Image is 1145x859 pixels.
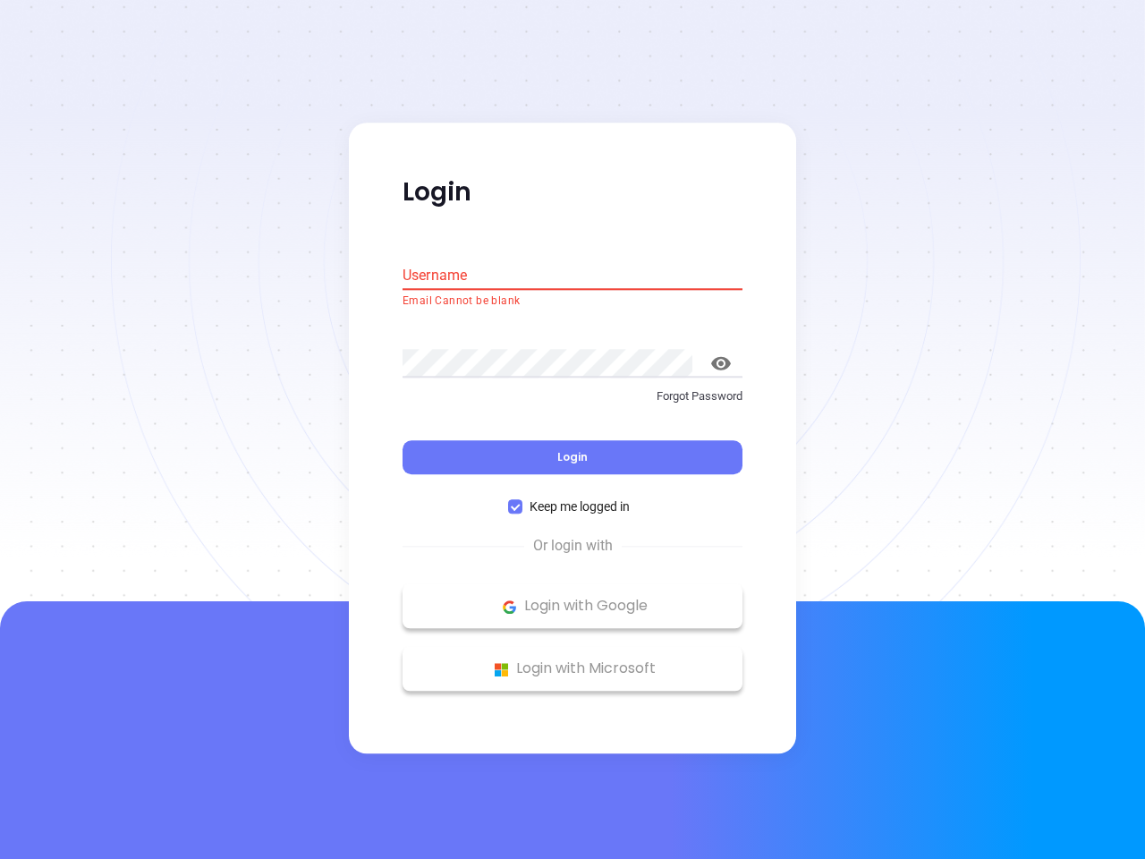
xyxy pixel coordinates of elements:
span: Keep me logged in [522,498,637,517]
p: Email Cannot be blank [403,293,742,310]
span: Login [557,450,588,465]
img: Microsoft Logo [490,659,513,681]
a: Forgot Password [403,387,742,420]
button: Microsoft Logo Login with Microsoft [403,647,742,692]
p: Forgot Password [403,387,742,405]
button: Google Logo Login with Google [403,584,742,629]
p: Login with Microsoft [411,656,734,683]
p: Login [403,176,742,208]
button: toggle password visibility [700,342,742,385]
button: Login [403,441,742,475]
span: Or login with [524,536,622,557]
p: Login with Google [411,593,734,620]
img: Google Logo [498,596,521,618]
